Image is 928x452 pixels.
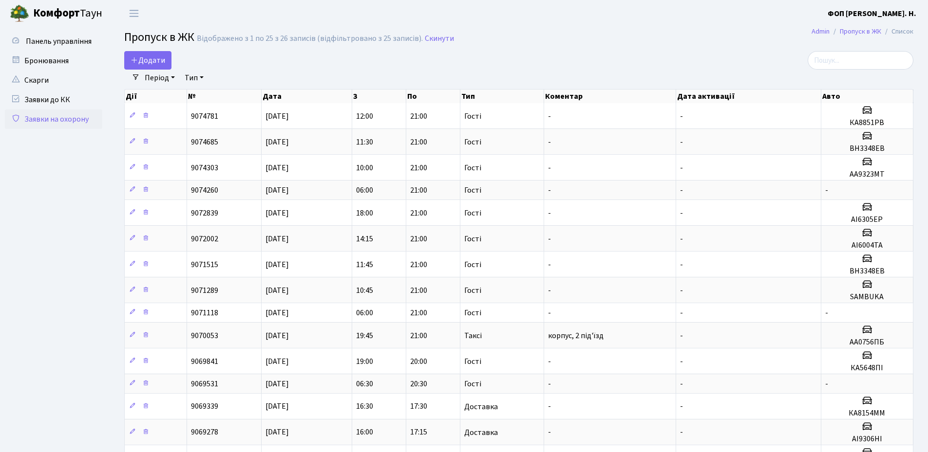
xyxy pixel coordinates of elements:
[141,70,179,86] a: Період
[680,356,683,367] span: -
[797,21,928,42] nav: breadcrumb
[352,90,406,103] th: З
[356,163,373,173] span: 10:00
[676,90,821,103] th: Дата активації
[821,90,913,103] th: Авто
[464,186,481,194] span: Гості
[828,8,916,19] a: ФОП [PERSON_NAME]. Н.
[125,90,187,103] th: Дії
[548,285,551,296] span: -
[33,5,102,22] span: Таун
[356,234,373,244] span: 14:15
[680,163,683,173] span: -
[548,234,551,244] span: -
[825,267,909,276] h5: ВН3348ЕВ
[410,307,427,318] span: 21:00
[191,185,218,196] span: 9074260
[265,137,289,147] span: [DATE]
[131,55,165,66] span: Додати
[356,379,373,389] span: 06:30
[425,34,454,43] a: Скинути
[410,401,427,412] span: 17:30
[825,379,828,389] span: -
[825,185,828,196] span: -
[187,90,262,103] th: №
[122,5,146,21] button: Переключити навігацію
[680,379,683,389] span: -
[265,427,289,438] span: [DATE]
[356,285,373,296] span: 10:45
[548,137,551,147] span: -
[680,137,683,147] span: -
[191,163,218,173] span: 9074303
[181,70,208,86] a: Тип
[191,259,218,270] span: 9071515
[26,36,92,47] span: Панель управління
[548,379,551,389] span: -
[265,379,289,389] span: [DATE]
[410,379,427,389] span: 20:30
[356,307,373,318] span: 06:00
[356,185,373,196] span: 06:00
[680,427,683,438] span: -
[464,235,481,243] span: Гості
[460,90,545,103] th: Тип
[825,409,909,418] h5: КА8154ММ
[5,90,102,109] a: Заявки до КК
[808,51,913,70] input: Пошук...
[191,356,218,367] span: 9069841
[825,363,909,373] h5: КА5648ПІ
[265,185,289,196] span: [DATE]
[464,287,481,294] span: Гості
[265,163,289,173] span: [DATE]
[5,32,102,51] a: Панель управління
[33,5,80,21] b: Комфорт
[680,208,683,218] span: -
[262,90,352,103] th: Дата
[265,330,289,341] span: [DATE]
[544,90,676,103] th: Коментар
[410,185,427,196] span: 21:00
[464,429,498,436] span: Доставка
[680,285,683,296] span: -
[464,403,498,411] span: Доставка
[840,26,881,36] a: Пропуск в ЖК
[5,51,102,71] a: Бронювання
[548,330,604,341] span: корпус, 2 під'їзд
[680,259,683,270] span: -
[680,234,683,244] span: -
[265,234,289,244] span: [DATE]
[356,208,373,218] span: 18:00
[548,401,551,412] span: -
[410,356,427,367] span: 20:00
[825,170,909,179] h5: АА9323МТ
[265,356,289,367] span: [DATE]
[548,356,551,367] span: -
[464,380,481,388] span: Гості
[124,29,194,46] span: Пропуск в ЖК
[356,356,373,367] span: 19:00
[548,307,551,318] span: -
[825,241,909,250] h5: АІ6004ТА
[464,358,481,365] span: Гості
[410,111,427,122] span: 21:00
[825,215,909,224] h5: АІ6305ЕР
[356,137,373,147] span: 11:30
[825,338,909,347] h5: АА0756ПБ
[410,234,427,244] span: 21:00
[191,330,218,341] span: 9070053
[464,112,481,120] span: Гості
[356,330,373,341] span: 19:45
[410,285,427,296] span: 21:00
[191,208,218,218] span: 9072839
[356,111,373,122] span: 12:00
[680,330,683,341] span: -
[410,427,427,438] span: 17:15
[410,330,427,341] span: 21:00
[191,234,218,244] span: 9072002
[5,71,102,90] a: Скарги
[191,137,218,147] span: 9074685
[191,111,218,122] span: 9074781
[191,285,218,296] span: 9071289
